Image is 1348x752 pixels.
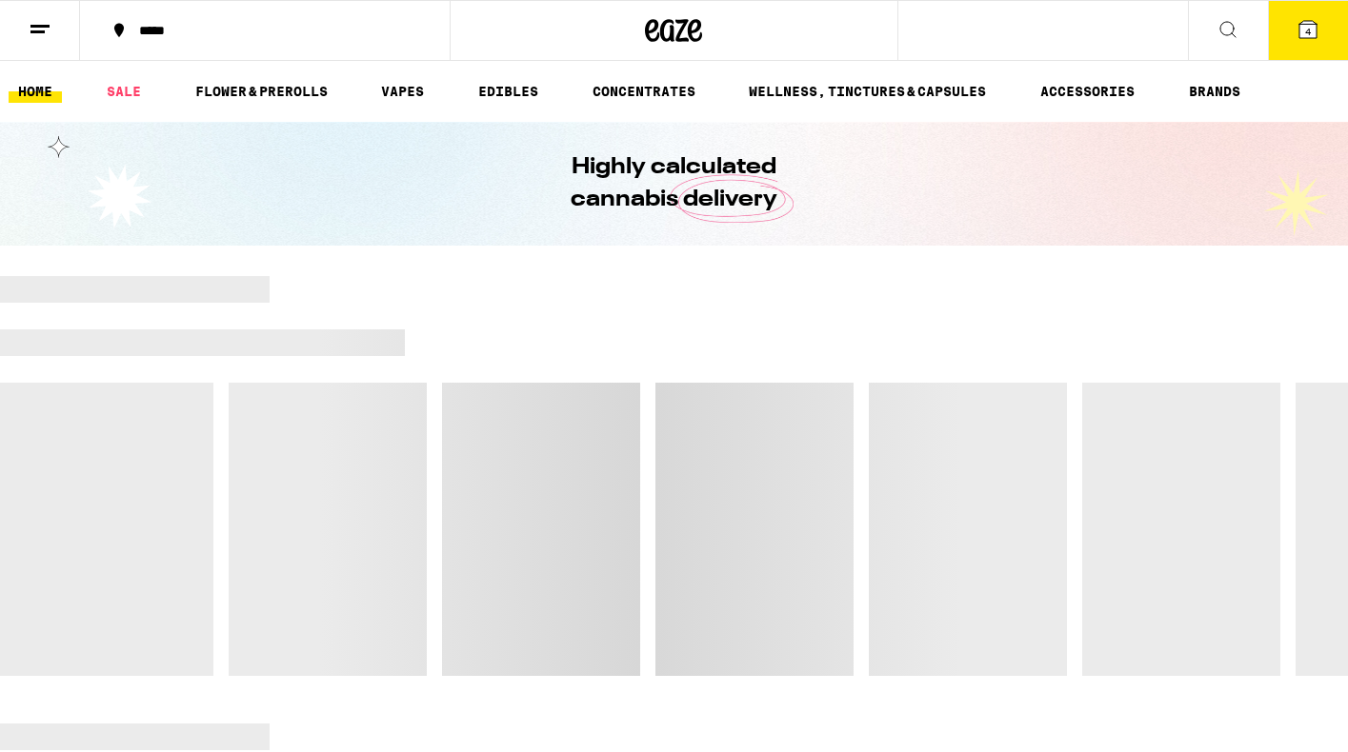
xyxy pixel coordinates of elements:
[517,151,832,216] h1: Highly calculated cannabis delivery
[1225,695,1329,742] iframe: Opens a widget where you can find more information
[97,80,151,103] a: SALE
[583,80,705,103] a: CONCENTRATES
[1031,80,1144,103] a: ACCESSORIES
[469,80,548,103] a: EDIBLES
[1305,26,1311,37] span: 4
[1179,80,1250,103] button: BRANDS
[372,80,433,103] a: VAPES
[9,80,62,103] a: HOME
[186,80,337,103] a: FLOWER & PREROLLS
[1268,1,1348,60] button: 4
[739,80,996,103] a: WELLNESS, TINCTURES & CAPSULES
